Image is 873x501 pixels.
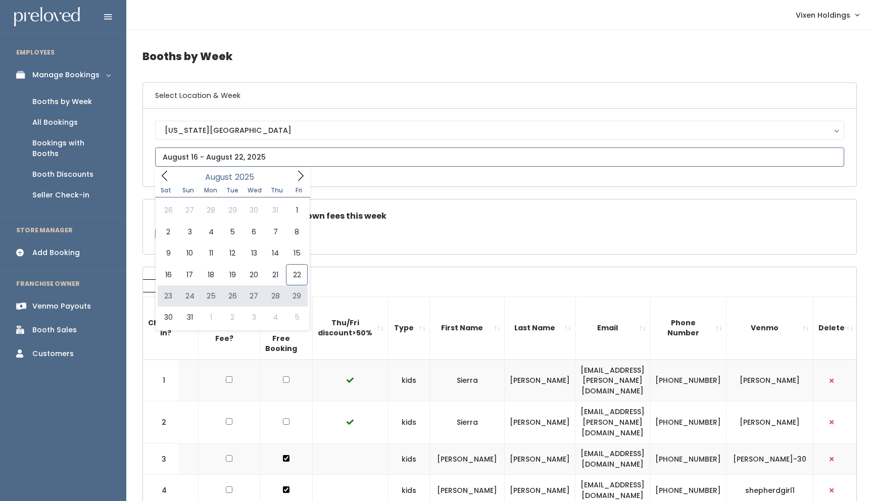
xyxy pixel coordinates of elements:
span: August 3, 2025 [179,221,200,242]
td: [EMAIL_ADDRESS][DOMAIN_NAME] [575,443,650,475]
span: Wed [244,187,266,193]
span: August 17, 2025 [179,264,200,285]
td: [PERSON_NAME] [505,360,575,402]
span: August 19, 2025 [222,264,243,285]
div: Add Booking [32,247,80,258]
span: September 2, 2025 [222,307,243,328]
span: August 29, 2025 [286,285,307,307]
span: Sun [177,187,200,193]
span: August 6, 2025 [244,221,265,242]
span: Sat [155,187,177,193]
td: 1 [143,360,178,402]
span: August 11, 2025 [201,242,222,264]
span: Fri [288,187,310,193]
span: August 12, 2025 [222,242,243,264]
span: August 31, 2025 [179,307,200,328]
a: Vixen Holdings [786,4,869,26]
td: [PERSON_NAME] [430,443,505,475]
td: [PERSON_NAME] [726,402,813,443]
td: 2 [143,402,178,443]
td: kids [388,360,430,402]
span: Thu [266,187,288,193]
span: Tue [221,187,244,193]
span: August 15, 2025 [286,242,307,264]
th: Thu/Fri discount&gt;50%: activate to sort column ascending [313,296,388,359]
span: Mon [200,187,222,193]
th: First Name: activate to sort column ascending [430,296,505,359]
td: [PHONE_NUMBER] [650,402,726,443]
td: Sierra [430,360,505,402]
span: August 16, 2025 [158,264,179,285]
span: August 20, 2025 [244,264,265,285]
div: Seller Check-in [32,190,89,201]
span: July 28, 2025 [201,199,222,221]
div: Booth Sales [32,325,77,335]
h5: Check this box if there are no takedown fees this week [155,212,844,221]
span: August 25, 2025 [201,285,222,307]
th: Phone Number: activate to sort column ascending [650,296,726,359]
div: All Bookings [32,117,78,128]
td: 3 [143,443,178,475]
span: August 18, 2025 [201,264,222,285]
span: August 26, 2025 [222,285,243,307]
span: July 31, 2025 [265,199,286,221]
span: August [205,173,232,181]
span: September 4, 2025 [265,307,286,328]
span: August 28, 2025 [265,285,286,307]
th: Venmo: activate to sort column ascending [726,296,813,359]
td: kids [388,443,430,475]
span: August 2, 2025 [158,221,179,242]
span: August 13, 2025 [244,242,265,264]
span: August 4, 2025 [201,221,222,242]
input: Year [232,171,263,183]
span: August 22, 2025 [286,264,307,285]
button: [US_STATE][GEOGRAPHIC_DATA] [155,121,844,140]
span: August 10, 2025 [179,242,200,264]
span: August 23, 2025 [158,285,179,307]
td: [EMAIL_ADDRESS][PERSON_NAME][DOMAIN_NAME] [575,360,650,402]
h6: Select Location & Week [143,83,856,109]
span: August 5, 2025 [222,221,243,242]
span: July 27, 2025 [179,199,200,221]
th: Last Name: activate to sort column ascending [505,296,575,359]
div: Customers [32,348,74,359]
div: [US_STATE][GEOGRAPHIC_DATA] [165,125,835,136]
td: [PERSON_NAME] [505,443,575,475]
td: [EMAIL_ADDRESS][PERSON_NAME][DOMAIN_NAME] [575,402,650,443]
span: September 5, 2025 [286,307,307,328]
span: September 1, 2025 [201,307,222,328]
div: Bookings with Booths [32,138,110,159]
span: August 27, 2025 [244,285,265,307]
td: [PERSON_NAME] [505,402,575,443]
label: Search: [61,279,226,292]
input: August 16 - August 22, 2025 [155,147,844,167]
img: preloved logo [14,7,80,27]
span: July 26, 2025 [158,199,179,221]
th: Checked in?: activate to sort column ascending [143,296,199,359]
div: Booth Discounts [32,169,93,180]
span: August 21, 2025 [265,264,286,285]
td: [PERSON_NAME] [726,360,813,402]
span: August 14, 2025 [265,242,286,264]
span: August 30, 2025 [158,307,179,328]
span: August 7, 2025 [265,221,286,242]
span: August 1, 2025 [286,199,307,221]
span: July 29, 2025 [222,199,243,221]
span: August 24, 2025 [179,285,200,307]
td: kids [388,402,430,443]
span: July 30, 2025 [244,199,265,221]
span: August 9, 2025 [158,242,179,264]
div: Venmo Payouts [32,301,91,312]
span: September 3, 2025 [244,307,265,328]
span: Vixen Holdings [796,10,850,21]
td: [PHONE_NUMBER] [650,443,726,475]
div: Manage Bookings [32,70,100,80]
h4: Booths by Week [142,42,857,70]
td: [PERSON_NAME]-30 [726,443,813,475]
th: Email: activate to sort column ascending [575,296,650,359]
span: August 8, 2025 [286,221,307,242]
td: [PHONE_NUMBER] [650,360,726,402]
td: Sierra [430,402,505,443]
th: Delete: activate to sort column ascending [813,296,857,359]
th: Type: activate to sort column ascending [388,296,430,359]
